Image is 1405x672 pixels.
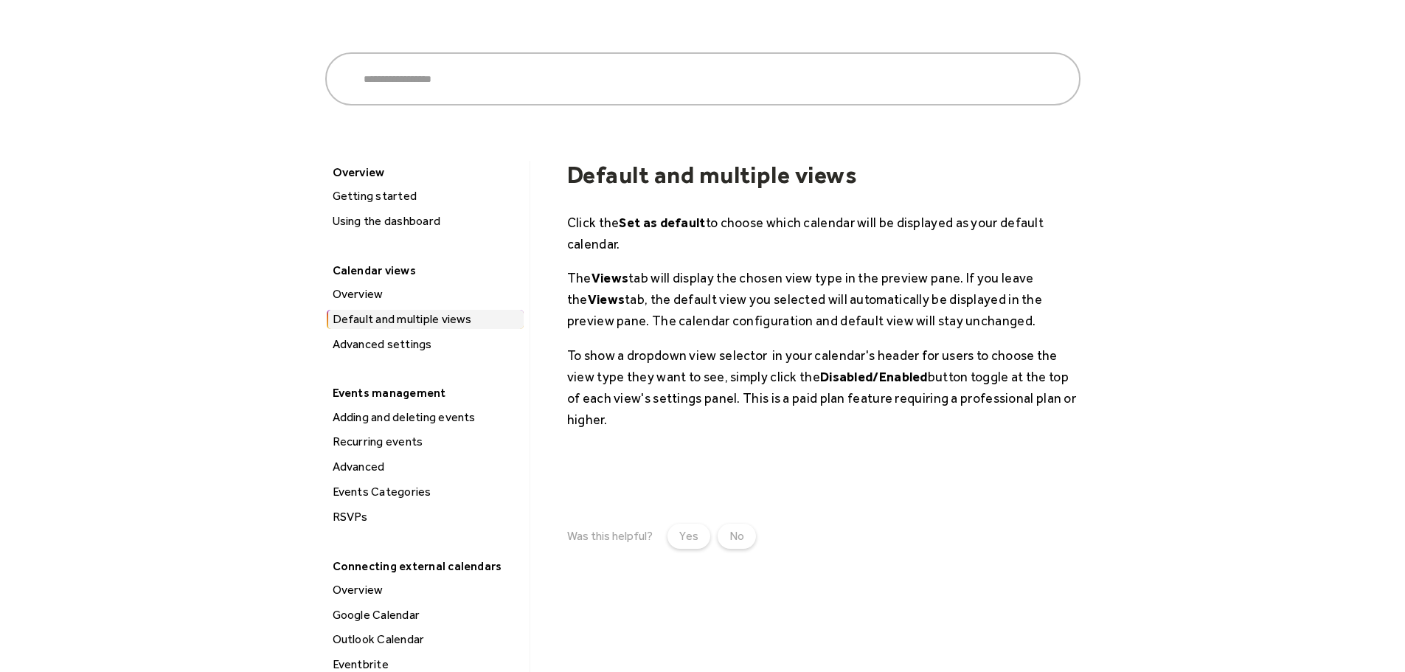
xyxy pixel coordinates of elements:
a: Using the dashboard [327,212,524,231]
div: Overview [328,285,524,304]
div: Overview [325,161,522,184]
strong: Views [588,291,625,307]
div: Advanced [328,457,524,477]
a: Adding and deleting events [327,408,524,427]
p: The tab will display the chosen view type in the preview pane. If you leave the tab, the default ... [567,267,1080,331]
a: Default and multiple views [327,310,524,329]
p: Click the to choose which calendar will be displayed as your default calendar. [567,212,1080,254]
div: Google Calendar [328,606,524,625]
a: Outlook Calendar [327,630,524,649]
div: Connecting external calendars [325,555,522,578]
div: Advanced settings [328,335,524,354]
a: Recurring events [327,432,524,451]
div: Yes [679,527,698,545]
a: Overview [327,285,524,304]
div: Default and multiple views [328,310,524,329]
div: Was this helpful? [567,529,653,543]
p: ‍ [567,443,1080,465]
div: Using the dashboard [328,212,524,231]
strong: Views [592,270,629,285]
a: Overview [327,581,524,600]
a: Getting started [327,187,524,206]
div: Events Categories [328,482,524,502]
a: Advanced [327,457,524,477]
a: Google Calendar [327,606,524,625]
h1: Default and multiple views [567,161,1080,189]
div: No [729,527,744,545]
a: No [718,524,756,549]
div: Getting started [328,187,524,206]
a: RSVPs [327,508,524,527]
div: Events management [325,381,522,404]
div: Outlook Calendar [328,630,524,649]
div: Recurring events [328,432,524,451]
strong: Disabled/Enabled [820,369,928,384]
a: Yes [667,524,710,549]
div: Overview [328,581,524,600]
strong: Set as default [619,215,705,230]
div: Calendar views [325,259,522,282]
p: To show a dropdown view selector in your calendar's header for users to choose the view type they... [567,344,1080,430]
a: Advanced settings [327,335,524,354]
div: RSVPs [328,508,524,527]
div: Adding and deleting events [328,408,524,427]
a: Events Categories [327,482,524,502]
